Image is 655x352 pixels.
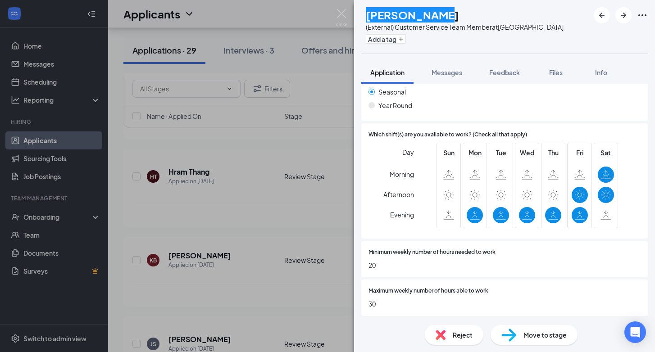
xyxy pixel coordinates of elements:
[368,131,527,139] span: Which shift(s) are you available to work? (Check all that apply)
[637,10,648,21] svg: Ellipses
[366,7,459,23] h1: [PERSON_NAME]
[366,34,406,44] button: PlusAdd a tag
[378,100,412,110] span: Year Round
[398,36,404,42] svg: Plus
[572,148,588,158] span: Fri
[594,7,610,23] button: ArrowLeftNew
[493,148,509,158] span: Tue
[390,166,414,182] span: Morning
[368,299,641,309] span: 30
[595,68,607,77] span: Info
[368,260,641,270] span: 20
[615,7,632,23] button: ArrowRight
[549,68,563,77] span: Files
[402,147,414,157] span: Day
[519,148,535,158] span: Wed
[523,330,567,340] span: Move to stage
[596,10,607,21] svg: ArrowLeftNew
[370,68,405,77] span: Application
[441,148,457,158] span: Sun
[366,23,564,32] div: (External) Customer Service Team Member at [GEOGRAPHIC_DATA]
[390,207,414,223] span: Evening
[453,330,473,340] span: Reject
[624,321,646,343] div: Open Intercom Messenger
[383,186,414,203] span: Afternoon
[545,148,561,158] span: Thu
[368,248,496,257] span: Minimum weekly number of hours needed to work
[378,87,406,97] span: Seasonal
[432,68,462,77] span: Messages
[467,148,483,158] span: Mon
[368,287,488,295] span: Maximum weekly number of hours able to work
[489,68,520,77] span: Feedback
[618,10,629,21] svg: ArrowRight
[598,148,614,158] span: Sat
